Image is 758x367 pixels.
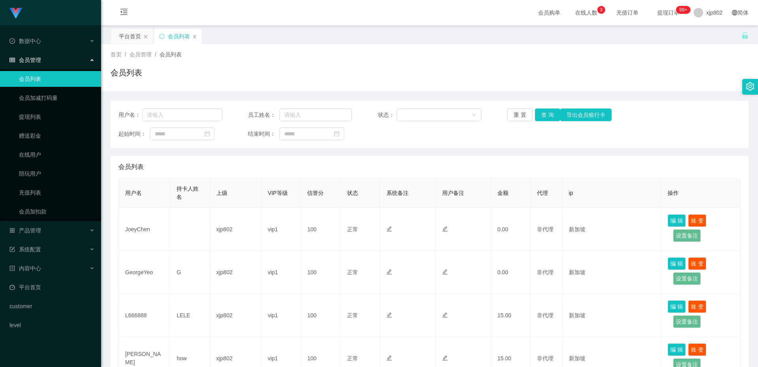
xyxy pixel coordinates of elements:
span: 用户名： [118,111,142,119]
span: 非代理 [537,312,553,318]
i: 图标: edit [442,226,448,232]
button: 账 变 [688,300,706,313]
img: logo.9652507e.png [9,8,22,19]
div: 会员列表 [168,29,190,44]
input: 请输入 [280,109,352,121]
td: 0.00 [491,208,531,251]
span: 正常 [347,269,358,275]
span: 持卡人姓名 [176,185,199,200]
button: 账 变 [688,343,706,356]
td: vip1 [261,251,301,294]
button: 重 置 [507,109,533,121]
span: 结束时间： [248,130,280,138]
i: 图标: table [9,57,15,63]
a: 赠送彩金 [19,128,95,144]
button: 设置备注 [673,229,701,242]
td: xjp802 [210,294,261,337]
td: 0.00 [491,251,531,294]
i: 图标: down [472,112,477,118]
span: 正常 [347,312,358,318]
td: 新加坡 [563,208,662,251]
span: 会员列表 [159,51,182,58]
span: 系统备注 [387,190,409,196]
i: 图标: form [9,247,15,252]
button: 编 辑 [668,343,686,356]
span: 状态： [378,111,397,119]
td: JoeyChen [119,208,170,251]
td: 新加坡 [563,294,662,337]
i: 图标: close [192,34,197,39]
button: 编 辑 [668,214,686,227]
i: 图标: edit [442,312,448,318]
i: 图标: menu-fold [111,0,137,26]
button: 导出会员银行卡 [560,109,612,121]
td: xjp802 [210,208,261,251]
td: L666888 [119,294,170,337]
td: 新加坡 [563,251,662,294]
span: 产品管理 [9,227,41,234]
td: vip1 [261,208,301,251]
a: 提现列表 [19,109,95,125]
span: ip [569,190,573,196]
span: 首页 [111,51,122,58]
a: 会员加扣款 [19,204,95,219]
a: 图标: dashboard平台首页 [9,279,95,295]
span: / [155,51,156,58]
td: 15.00 [491,294,531,337]
i: 图标: close [143,34,148,39]
i: 图标: edit [387,269,392,275]
button: 编 辑 [668,300,686,313]
i: 图标: edit [442,355,448,361]
button: 设置备注 [673,315,701,328]
div: 平台首页 [119,29,141,44]
span: 提现订单 [653,10,683,15]
span: 在线人数 [571,10,601,15]
a: level [9,317,95,333]
button: 查 询 [535,109,560,121]
sup: 3 [597,6,605,14]
a: customer [9,298,95,314]
span: 会员管理 [9,57,41,63]
h1: 会员列表 [111,67,142,79]
button: 设置备注 [673,272,701,285]
span: 数据中心 [9,38,41,44]
button: 账 变 [688,257,706,270]
td: 100 [301,208,340,251]
i: 图标: edit [387,355,392,361]
i: 图标: setting [746,82,754,91]
input: 请输入 [142,109,222,121]
i: 图标: calendar [205,131,210,137]
span: 非代理 [537,355,553,361]
span: 状态 [347,190,358,196]
i: 图标: edit [387,312,392,318]
p: 3 [600,6,602,14]
button: 编 辑 [668,257,686,270]
span: 操作 [668,190,679,196]
span: 系统配置 [9,246,41,253]
span: 非代理 [537,226,553,232]
span: 金额 [497,190,508,196]
td: xjp802 [210,251,261,294]
i: 图标: unlock [741,32,749,39]
i: 图标: check-circle-o [9,38,15,44]
button: 账 变 [688,214,706,227]
span: 信誉分 [307,190,324,196]
span: 正常 [347,355,358,361]
a: 陪玩用户 [19,166,95,182]
td: GeorgeYeo [119,251,170,294]
span: 会员列表 [118,162,144,172]
i: 图标: global [732,10,737,15]
span: 员工姓名： [248,111,280,119]
td: 100 [301,294,340,337]
i: 图标: profile [9,266,15,271]
i: 图标: sync [159,34,165,39]
span: 充值订单 [612,10,642,15]
i: 图标: appstore-o [9,228,15,233]
td: G [170,251,210,294]
i: 图标: calendar [334,131,340,137]
a: 会员列表 [19,71,95,87]
td: vip1 [261,294,301,337]
a: 在线用户 [19,147,95,163]
sup: 258 [676,6,690,14]
span: / [125,51,126,58]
